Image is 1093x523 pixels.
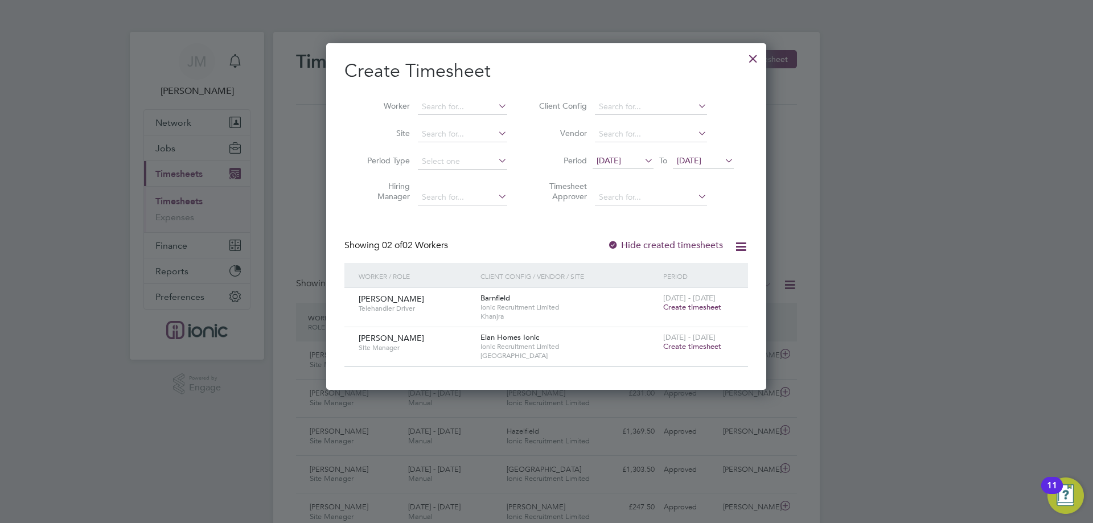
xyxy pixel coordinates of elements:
span: [DATE] - [DATE] [663,293,716,303]
div: 11 [1047,485,1057,500]
label: Period [536,155,587,166]
label: Site [359,128,410,138]
input: Search for... [595,99,707,115]
span: Site Manager [359,343,472,352]
span: [PERSON_NAME] [359,294,424,304]
input: Search for... [595,126,707,142]
label: Hide created timesheets [607,240,723,251]
input: Search for... [418,126,507,142]
span: [GEOGRAPHIC_DATA] [480,351,658,360]
input: Search for... [595,190,707,205]
span: Create timesheet [663,302,721,312]
span: Ionic Recruitment Limited [480,342,658,351]
span: [PERSON_NAME] [359,333,424,343]
h2: Create Timesheet [344,59,748,83]
span: Elan Homes Ionic [480,332,539,342]
span: [DATE] [677,155,701,166]
label: Hiring Manager [359,181,410,201]
div: Showing [344,240,450,252]
span: Telehandler Driver [359,304,472,313]
label: Vendor [536,128,587,138]
input: Search for... [418,99,507,115]
label: Period Type [359,155,410,166]
input: Select one [418,154,507,170]
span: To [656,153,671,168]
div: Client Config / Vendor / Site [478,263,660,289]
span: 02 of [382,240,402,251]
input: Search for... [418,190,507,205]
span: Create timesheet [663,341,721,351]
label: Worker [359,101,410,111]
span: [DATE] [597,155,621,166]
button: Open Resource Center, 11 new notifications [1047,477,1084,514]
span: 02 Workers [382,240,448,251]
span: Barnfield [480,293,510,303]
div: Period [660,263,737,289]
label: Timesheet Approver [536,181,587,201]
label: Client Config [536,101,587,111]
span: [DATE] - [DATE] [663,332,716,342]
div: Worker / Role [356,263,478,289]
span: Khanjra [480,312,658,321]
span: Ionic Recruitment Limited [480,303,658,312]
